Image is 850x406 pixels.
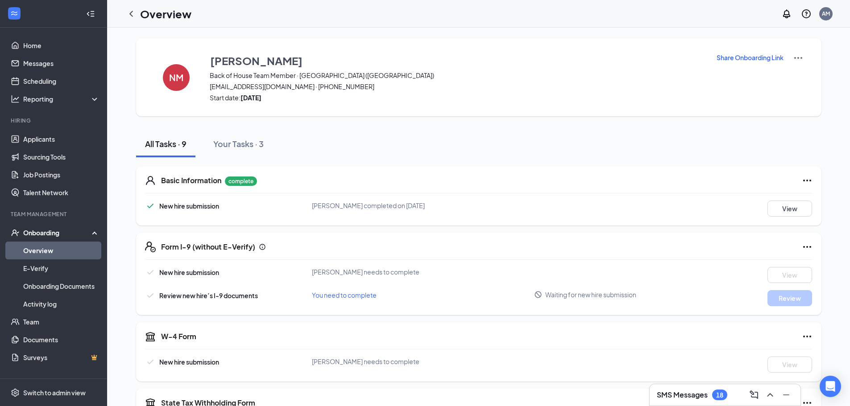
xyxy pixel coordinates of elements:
[23,277,100,295] a: Onboarding Documents
[145,242,156,252] svg: FormI9EVerifyIcon
[23,37,100,54] a: Home
[23,72,100,90] a: Scheduling
[145,201,156,211] svg: Checkmark
[767,267,812,283] button: View
[213,138,264,149] div: Your Tasks · 3
[312,357,419,365] span: [PERSON_NAME] needs to complete
[822,10,830,17] div: AM
[767,290,812,306] button: Review
[23,331,100,349] a: Documents
[11,228,20,237] svg: UserCheck
[23,130,100,148] a: Applicants
[23,313,100,331] a: Team
[23,148,100,166] a: Sourcing Tools
[716,391,723,399] div: 18
[820,376,841,397] div: Open Intercom Messenger
[801,8,812,19] svg: QuestionInfo
[717,53,784,62] p: Share Onboarding Link
[767,357,812,373] button: View
[145,357,156,367] svg: Checkmark
[312,291,377,299] span: You need to complete
[159,202,219,210] span: New hire submission
[210,82,705,91] span: [EMAIL_ADDRESS][DOMAIN_NAME] · [PHONE_NUMBER]
[210,93,705,102] span: Start date:
[11,210,98,218] div: Team Management
[161,242,255,252] h5: Form I-9 (without E-Verify)
[145,331,156,342] svg: TaxGovernmentIcon
[23,228,92,237] div: Onboarding
[802,331,813,342] svg: Ellipses
[23,242,100,259] a: Overview
[11,117,98,124] div: Hiring
[210,71,705,80] span: Back of House Team Member · [GEOGRAPHIC_DATA] ([GEOGRAPHIC_DATA])
[210,53,705,69] button: [PERSON_NAME]
[802,175,813,186] svg: Ellipses
[259,243,266,250] svg: Info
[545,290,636,299] span: Waiting for new hire submission
[23,166,100,184] a: Job Postings
[23,184,100,201] a: Talent Network
[145,267,156,278] svg: Checkmark
[159,358,219,366] span: New hire submission
[11,388,20,397] svg: Settings
[23,295,100,313] a: Activity log
[781,390,792,400] svg: Minimize
[534,291,542,299] svg: Blocked
[169,74,183,81] h4: NM
[210,53,303,68] h3: [PERSON_NAME]
[145,175,156,186] svg: User
[159,268,219,276] span: New hire submission
[23,94,100,103] div: Reporting
[154,53,199,102] button: NM
[23,259,100,277] a: E-Verify
[765,390,775,400] svg: ChevronUp
[657,390,708,400] h3: SMS Messages
[23,388,86,397] div: Switch to admin view
[312,201,425,209] span: [PERSON_NAME] completed on [DATE]
[763,388,777,402] button: ChevronUp
[793,53,804,63] img: More Actions
[161,332,196,341] h5: W-4 Form
[747,388,761,402] button: ComposeMessage
[716,53,784,62] button: Share Onboarding Link
[767,201,812,217] button: View
[23,54,100,72] a: Messages
[23,349,100,366] a: SurveysCrown
[161,176,221,185] h5: Basic Information
[11,94,20,103] svg: Analysis
[225,176,257,186] p: complete
[779,388,793,402] button: Minimize
[781,8,792,19] svg: Notifications
[240,94,261,102] strong: [DATE]
[145,138,187,149] div: All Tasks · 9
[802,242,813,252] svg: Ellipses
[10,9,19,18] svg: WorkstreamLogo
[749,390,759,400] svg: ComposeMessage
[86,9,95,18] svg: Collapse
[126,8,137,19] svg: ChevronLeft
[140,6,191,21] h1: Overview
[145,290,156,301] svg: Checkmark
[312,268,419,276] span: [PERSON_NAME] needs to complete
[159,291,258,299] span: Review new hire’s I-9 documents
